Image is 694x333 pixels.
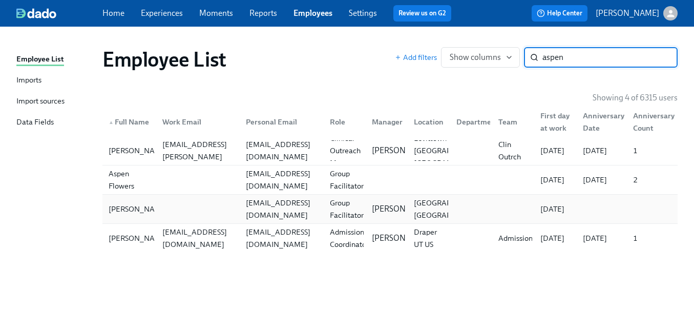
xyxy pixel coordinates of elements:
[494,116,532,128] div: Team
[16,116,94,129] a: Data Fields
[441,47,520,68] button: Show columns
[410,132,493,169] div: Levittown [GEOGRAPHIC_DATA] [GEOGRAPHIC_DATA]
[16,8,56,18] img: dado
[448,112,490,132] div: Department
[579,110,628,134] div: Anniversary Date
[372,203,435,215] p: [PERSON_NAME]
[629,144,676,157] div: 1
[596,8,659,19] p: [PERSON_NAME]
[536,144,574,157] div: [DATE]
[372,233,435,244] p: [PERSON_NAME]
[494,232,540,244] div: Admissions
[629,232,676,244] div: 1
[104,203,173,215] div: [PERSON_NAME]
[104,232,173,244] div: [PERSON_NAME]
[16,95,94,108] a: Import sources
[536,174,574,186] div: [DATE]
[625,112,676,132] div: Anniversary Count
[326,116,364,128] div: Role
[575,112,625,132] div: Anniversary Date
[629,174,676,186] div: 2
[532,5,587,22] button: Help Center
[104,116,154,128] div: Full Name
[102,165,678,195] a: Aspen Flowers[EMAIL_ADDRESS][DOMAIN_NAME]Group Facilitator[DATE][DATE]2
[395,52,437,63] button: Add filters
[158,226,238,251] div: [EMAIL_ADDRESS][DOMAIN_NAME]
[16,74,41,87] div: Imports
[629,110,679,134] div: Anniversary Count
[579,232,625,244] div: [DATE]
[368,116,407,128] div: Manager
[326,132,365,169] div: Clinical Outreach Manager
[410,226,448,251] div: Draper UT US
[322,112,364,132] div: Role
[579,144,625,157] div: [DATE]
[536,110,574,134] div: First day at work
[141,8,183,18] a: Experiences
[16,74,94,87] a: Imports
[364,112,406,132] div: Manager
[104,168,154,192] div: Aspen Flowers
[102,47,226,72] h1: Employee List
[596,6,678,20] button: [PERSON_NAME]
[242,226,321,251] div: [EMAIL_ADDRESS][DOMAIN_NAME]
[109,120,114,125] span: ▲
[536,232,574,244] div: [DATE]
[16,95,65,108] div: Import sources
[102,165,678,194] div: Aspen Flowers[EMAIL_ADDRESS][DOMAIN_NAME]Group Facilitator[DATE][DATE]2
[593,92,678,103] p: Showing 4 of 6315 users
[410,197,495,221] div: [GEOGRAPHIC_DATA], [GEOGRAPHIC_DATA]
[242,197,321,221] div: [EMAIL_ADDRESS][DOMAIN_NAME]
[293,8,332,18] a: Employees
[393,5,451,22] button: Review us on G2
[199,8,233,18] a: Moments
[102,195,678,223] div: [PERSON_NAME][EMAIL_ADDRESS][DOMAIN_NAME]Group Facilitator[PERSON_NAME][GEOGRAPHIC_DATA], [GEOGRA...
[158,116,238,128] div: Work Email
[406,112,448,132] div: Location
[326,197,368,221] div: Group Facilitator
[104,112,154,132] div: ▲Full Name
[326,168,368,192] div: Group Facilitator
[242,168,321,192] div: [EMAIL_ADDRESS][DOMAIN_NAME]
[16,116,54,129] div: Data Fields
[242,116,321,128] div: Personal Email
[349,8,377,18] a: Settings
[372,145,435,156] p: [PERSON_NAME]
[326,226,373,251] div: Admissions Coordinator
[532,112,574,132] div: First day at work
[154,112,238,132] div: Work Email
[490,112,532,132] div: Team
[16,53,94,66] a: Employee List
[537,8,582,18] span: Help Center
[158,126,238,175] div: [PERSON_NAME][EMAIL_ADDRESS][PERSON_NAME][DOMAIN_NAME]
[102,8,124,18] a: Home
[16,8,102,18] a: dado
[249,8,277,18] a: Reports
[242,138,321,163] div: [EMAIL_ADDRESS][DOMAIN_NAME]
[410,116,448,128] div: Location
[102,136,678,165] div: [PERSON_NAME][PERSON_NAME][EMAIL_ADDRESS][PERSON_NAME][DOMAIN_NAME][EMAIL_ADDRESS][DOMAIN_NAME]Cl...
[102,195,678,224] a: [PERSON_NAME][EMAIL_ADDRESS][DOMAIN_NAME]Group Facilitator[PERSON_NAME][GEOGRAPHIC_DATA], [GEOGRA...
[536,203,574,215] div: [DATE]
[398,8,446,18] a: Review us on G2
[450,52,511,63] span: Show columns
[104,144,173,157] div: [PERSON_NAME]
[16,53,64,66] div: Employee List
[542,47,678,68] input: Search by name
[579,174,625,186] div: [DATE]
[238,112,321,132] div: Personal Email
[494,138,532,163] div: Clin Outrch
[102,136,678,165] a: [PERSON_NAME][PERSON_NAME][EMAIL_ADDRESS][PERSON_NAME][DOMAIN_NAME][EMAIL_ADDRESS][DOMAIN_NAME]Cl...
[102,224,678,253] a: [PERSON_NAME][EMAIL_ADDRESS][DOMAIN_NAME][EMAIL_ADDRESS][DOMAIN_NAME]Admissions Coordinator[PERSO...
[452,116,503,128] div: Department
